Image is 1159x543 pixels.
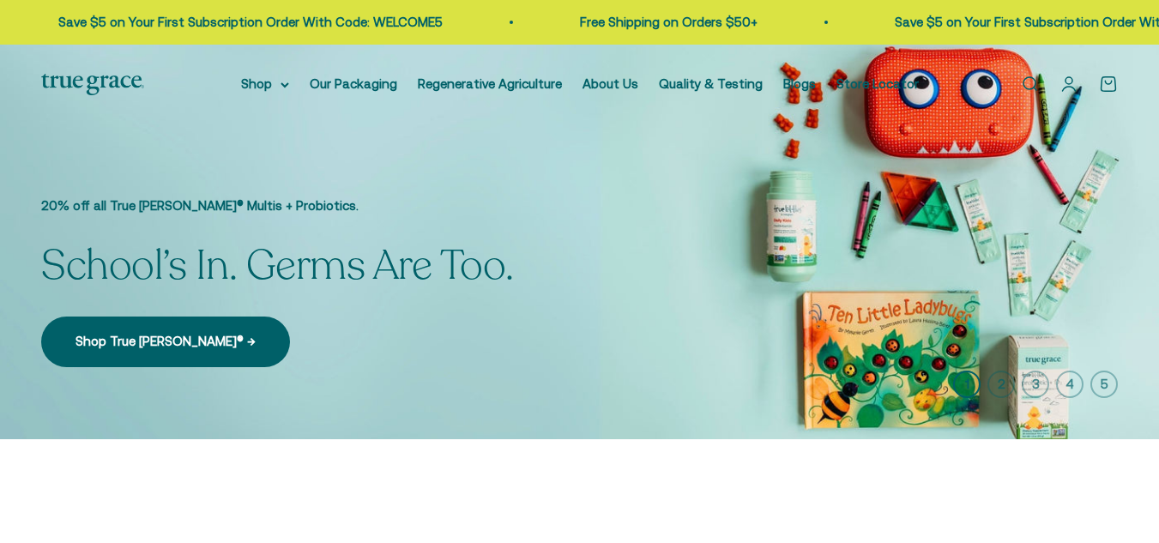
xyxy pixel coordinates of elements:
[418,76,562,91] a: Regenerative Agriculture
[41,12,426,33] p: Save $5 on Your First Subscription Order With Code: WELCOME5
[659,76,763,91] a: Quality & Testing
[310,76,397,91] a: Our Packaging
[836,76,919,91] a: Store Locator
[41,317,290,366] a: Shop True [PERSON_NAME]® →
[41,238,513,293] split-lines: School’s In. Germs Are Too.
[953,371,981,398] button: 1
[783,76,816,91] a: Blogs
[583,76,638,91] a: About Us
[1022,371,1049,398] button: 3
[1090,371,1118,398] button: 5
[1056,371,1084,398] button: 4
[41,490,468,536] split-lines: True favorites, all in one place.
[987,371,1015,398] button: 2
[241,74,289,94] summary: Shop
[563,15,740,29] a: Free Shipping on Orders $50+
[41,196,513,216] p: 20% off all True [PERSON_NAME]® Multis + Probiotics.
